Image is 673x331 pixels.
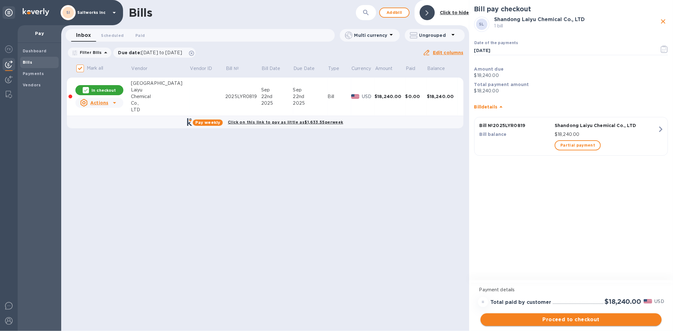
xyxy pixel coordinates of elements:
[375,93,405,100] div: $18,240.00
[474,104,497,109] b: Bill details
[77,10,109,15] p: Saltworks Inc
[293,87,328,93] div: Sep
[328,65,348,72] span: Type
[195,120,220,125] b: Pay weekly
[474,82,529,87] b: Total payment amount
[419,32,449,38] p: Ungrouped
[293,93,328,100] div: 22nd
[3,6,15,19] div: Unpin categories
[293,100,328,107] div: 2025
[479,287,663,293] p: Payment details
[427,93,458,100] div: $18,240.00
[405,93,427,100] div: $0.00
[23,8,49,16] img: Logo
[478,297,488,307] div: =
[354,32,387,38] p: Multi currency
[486,316,657,323] span: Proceed to checkout
[261,87,293,93] div: Sep
[658,17,668,26] button: close
[480,122,552,129] p: Bill № 2025LYR0819
[262,65,280,72] p: Bill Date
[555,122,658,129] p: Shandong Laiyu Chemical Co., LTD
[351,65,371,72] p: Currency
[474,41,518,45] label: Date of the payments
[293,65,323,72] span: Due Date
[555,131,658,138] p: $18,240.00
[131,93,190,100] div: Chemical
[605,298,641,305] h2: $18,240.00
[375,65,401,72] span: Amount
[262,65,288,72] span: Bill Date
[474,117,668,156] button: Bill №2025LYR0819Shandong Laiyu Chemical Co., LTDBill balance$18,240.00Partial payment
[226,65,239,72] p: Bill №
[131,100,190,107] div: Co.,
[560,142,595,149] span: Partial payment
[23,71,44,76] b: Payments
[375,65,393,72] p: Amount
[23,83,41,87] b: Vendors
[131,65,147,72] p: Vendor
[293,65,315,72] p: Due Date
[261,93,293,100] div: 22nd
[66,10,70,15] b: SI
[113,48,196,58] div: Due date:[DATE] to [DATE]
[101,32,124,39] span: Scheduled
[406,65,424,72] span: Paid
[474,67,504,72] b: Amount due
[440,10,469,15] b: Click to hide
[328,93,351,100] div: Bill
[474,5,668,13] h2: Bill pay checkout
[328,65,339,72] p: Type
[23,60,32,65] b: Bills
[129,6,152,19] h1: Bills
[555,140,601,150] button: Partial payment
[23,49,47,53] b: Dashboard
[385,9,404,16] span: Add bill
[428,65,445,72] p: Balance
[406,65,416,72] p: Paid
[655,298,664,305] p: USD
[131,65,156,72] span: Vendor
[351,94,360,99] img: USD
[131,80,190,87] div: [GEOGRAPHIC_DATA]
[135,32,145,39] span: Paid
[481,313,662,326] button: Proceed to checkout
[87,65,103,72] p: Mark all
[131,107,190,113] div: LTD
[428,65,453,72] span: Balance
[362,93,375,100] p: USD
[23,30,56,37] p: Pay
[118,49,186,56] p: Due date :
[190,65,221,72] span: Vendor ID
[644,299,652,304] img: USD
[261,100,293,107] div: 2025
[5,45,13,53] img: Foreign exchange
[474,88,668,94] p: $18,240.00
[190,65,212,72] p: Vendor ID
[225,93,261,100] div: 2025LYR0819
[228,120,343,125] b: Click on this link to pay as little as $1,633.55 per week
[226,65,247,72] span: Bill №
[494,16,585,22] b: Shandong Laiyu Chemical Co., LTD
[479,22,484,26] b: SL
[433,50,463,55] u: Edit columns
[474,72,668,79] p: $18,240.00
[480,131,552,137] p: Bill balance
[379,8,410,18] button: Addbill
[90,100,108,105] u: Actions
[92,88,116,93] p: In checkout
[76,31,91,40] span: Inbox
[131,87,190,93] div: Laiyu
[474,97,668,117] div: Billdetails
[77,50,102,55] p: Filter Bills
[491,299,552,305] h3: Total paid by customer
[141,50,182,55] span: [DATE] to [DATE]
[494,23,658,29] p: 1 bill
